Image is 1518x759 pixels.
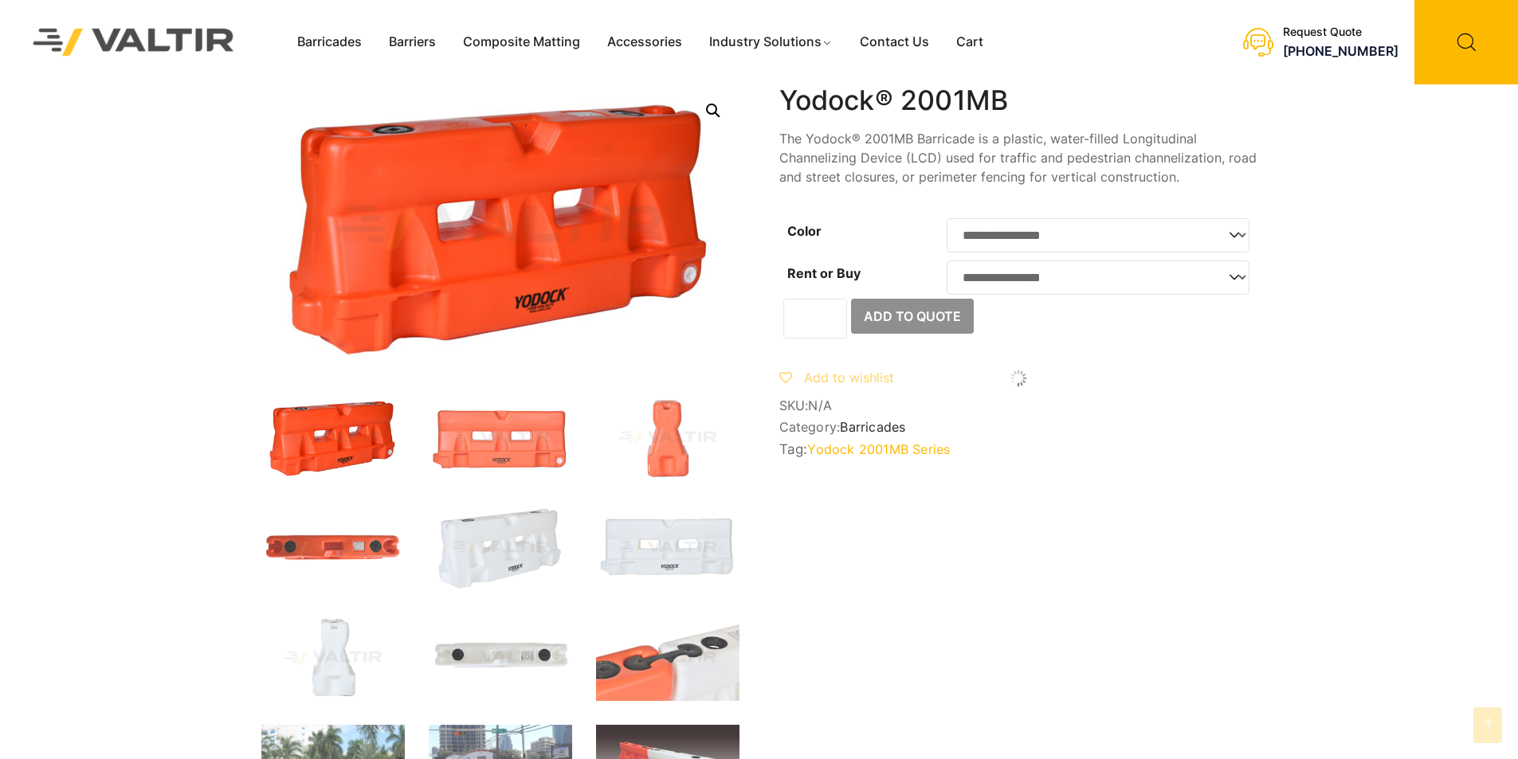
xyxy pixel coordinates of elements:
[779,84,1257,117] h1: Yodock® 2001MB
[851,299,974,334] button: Add to Quote
[594,30,696,54] a: Accessories
[1283,43,1398,59] a: [PHONE_NUMBER]
[779,129,1257,186] p: The Yodock® 2001MB Barricade is a plastic, water-filled Longitudinal Channelizing Device (LCD) us...
[284,30,375,54] a: Barricades
[261,505,405,591] img: 2001MB_Org_Top.jpg
[808,397,832,413] span: N/A
[596,505,739,591] img: 2001MB_Nat_Front.jpg
[779,441,1257,457] span: Tag:
[779,398,1257,413] span: SKU:
[429,395,572,481] img: 2001MB_Org_Front.jpg
[261,615,405,701] img: 2001MB_Nat_Side.jpg
[846,30,943,54] a: Contact Us
[1283,25,1398,39] div: Request Quote
[596,395,739,481] img: 2001MB_Org_Side.jpg
[787,265,861,281] label: Rent or Buy
[596,615,739,701] img: 2001MB_Xtra2.jpg
[696,30,846,54] a: Industry Solutions
[429,505,572,591] img: 2001MB_Nat_3Q.jpg
[787,223,822,239] label: Color
[12,7,256,76] img: Valtir Rentals
[1473,707,1502,743] a: Go to top
[449,30,594,54] a: Composite Matting
[779,420,1257,435] span: Category:
[840,419,905,435] a: Barricades
[429,615,572,701] img: 2001MB_Nat_Top.jpg
[375,30,449,54] a: Barriers
[943,30,997,54] a: Cart
[807,441,950,457] a: Yodock 2001MB Series
[783,299,847,338] input: Product quantity
[261,395,405,481] img: 2001MB_Org_3Q.jpg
